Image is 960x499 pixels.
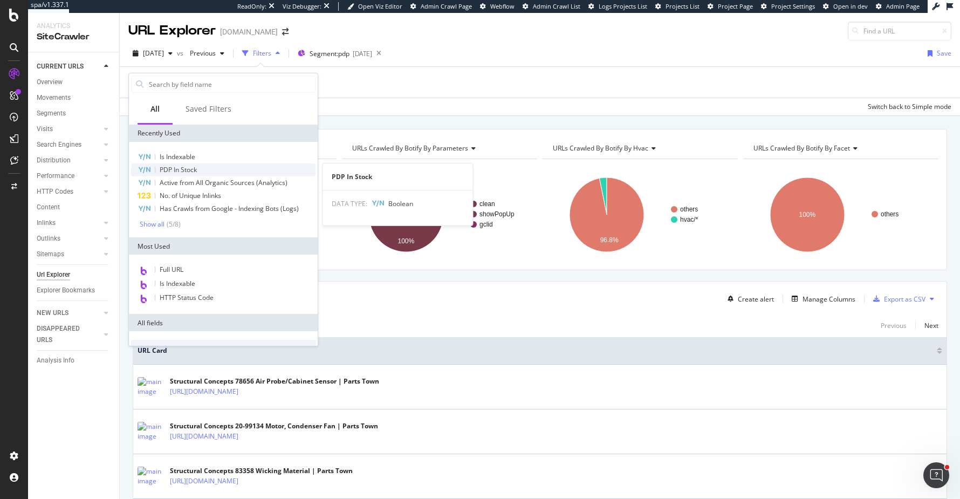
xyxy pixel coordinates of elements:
a: [URL][DOMAIN_NAME] [170,476,238,487]
span: URLs Crawled By Botify By facet [753,143,850,153]
a: Open in dev [823,2,868,11]
div: Performance [37,170,74,182]
a: Overview [37,77,112,88]
div: Analytics [37,22,111,31]
div: Url Explorer [37,269,70,281]
span: Project Settings [771,2,815,10]
div: NEW URLS [37,307,68,319]
span: Webflow [490,2,515,10]
div: Sitemaps [37,249,64,260]
span: DATA TYPE: [332,199,367,208]
div: Switch back to Simple mode [868,102,951,111]
div: Content [37,202,60,213]
button: [DATE] [128,45,177,62]
div: Next [924,321,938,330]
a: Segments [37,108,112,119]
div: Show all [140,221,164,228]
div: Structural Concepts 78656 Air Probe/Cabinet Sensor | Parts Town [170,377,379,386]
div: [DOMAIN_NAME] [220,26,278,37]
a: Admin Page [876,2,920,11]
a: Sitemaps [37,249,101,260]
a: Analysis Info [37,355,112,366]
button: Export as CSV [869,290,925,307]
div: Structural Concepts 83358 Wicking Material | Parts Town [170,466,353,476]
h4: URLs Crawled By Botify By parameters [350,140,527,157]
span: URLs Crawled By Botify By hvac [553,143,648,153]
a: Content [37,202,112,213]
div: Viz Debugger: [283,2,321,11]
button: Manage Columns [787,292,855,305]
div: Analysis Info [37,355,74,366]
a: Distribution [37,155,101,166]
div: PDP In Stock [323,172,473,181]
a: Performance [37,170,101,182]
span: Admin Crawl Page [421,2,472,10]
a: Project Settings [761,2,815,11]
button: Filters [238,45,284,62]
div: Export as CSV [884,295,925,304]
a: NEW URLS [37,307,101,319]
div: Manage Columns [803,295,855,304]
button: Previous [186,45,229,62]
span: Previous [186,49,216,58]
a: Projects List [655,2,700,11]
div: Search Engines [37,139,81,151]
button: Segment:pdp[DATE] [293,45,372,62]
div: Outlinks [37,233,60,244]
div: Overview [37,77,63,88]
text: others [881,210,899,218]
div: Inlinks [37,217,56,229]
div: Previous [881,321,907,330]
button: Switch back to Simple mode [863,98,951,115]
input: Search by field name [148,76,315,92]
div: All [150,104,160,114]
div: Distribution [37,155,71,166]
a: Search Engines [37,139,101,151]
div: Structural Concepts 20-99134 Motor, Condenser Fan | Parts Town [170,421,378,431]
div: [DATE] [353,49,372,58]
span: Projects List [666,2,700,10]
div: Visits [37,124,53,135]
text: showPopUp [479,210,515,218]
h4: URLs Crawled By Botify By facet [751,140,929,157]
text: gclid [479,221,493,228]
div: URL Explorer [128,22,216,40]
img: main image [138,467,164,486]
span: Project Page [718,2,753,10]
span: 2025 Aug. 16th [143,49,164,58]
a: Open Viz Editor [347,2,402,11]
a: Outlinks [37,233,101,244]
button: Next [924,319,938,332]
span: Has Crawls from Google - Indexing Bots (Logs) [160,204,299,213]
div: HTTP Codes [37,186,73,197]
div: arrow-right-arrow-left [282,28,289,36]
span: Open Viz Editor [358,2,402,10]
span: vs [177,49,186,58]
div: All fields [129,314,318,331]
div: Recently Used [129,125,318,142]
iframe: Intercom live chat [923,462,949,488]
a: Visits [37,124,101,135]
text: 100% [799,211,816,218]
a: Explorer Bookmarks [37,285,112,296]
div: SiteCrawler [37,31,111,43]
a: [URL][DOMAIN_NAME] [170,431,238,442]
span: HTTP Status Code [160,293,214,302]
span: Full URL [160,265,183,274]
a: Project Page [708,2,753,11]
div: URLs [131,340,316,357]
div: ReadOnly: [237,2,266,11]
a: DISAPPEARED URLS [37,323,101,346]
div: Saved Filters [186,104,231,114]
div: Filters [253,49,271,58]
div: Explorer Bookmarks [37,285,95,296]
div: ( 5 / 8 ) [164,220,181,229]
span: URL Card [138,346,934,356]
svg: A chart. [543,168,738,262]
span: Admin Crawl List [533,2,580,10]
text: clean [479,200,495,208]
text: others [680,206,698,213]
div: Save [937,49,951,58]
a: Admin Crawl List [523,2,580,11]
